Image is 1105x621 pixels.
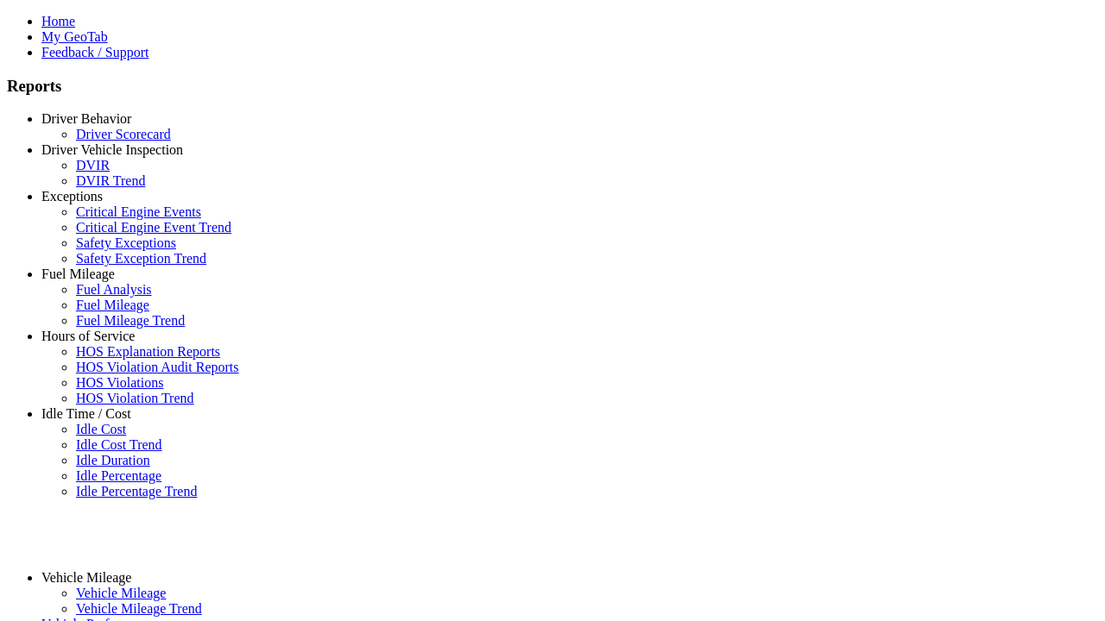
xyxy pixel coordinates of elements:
[76,586,166,600] a: Vehicle Mileage
[76,484,197,499] a: Idle Percentage Trend
[76,282,152,297] a: Fuel Analysis
[76,158,110,172] a: DVIR
[76,298,149,312] a: Fuel Mileage
[41,14,75,28] a: Home
[41,29,108,44] a: My GeoTab
[41,329,135,343] a: Hours of Service
[76,173,145,188] a: DVIR Trend
[41,45,148,60] a: Feedback / Support
[76,453,150,467] a: Idle Duration
[76,375,163,390] a: HOS Violations
[76,251,206,266] a: Safety Exception Trend
[41,142,183,157] a: Driver Vehicle Inspection
[76,235,176,250] a: Safety Exceptions
[76,422,126,436] a: Idle Cost
[76,313,185,328] a: Fuel Mileage Trend
[76,468,161,483] a: Idle Percentage
[41,570,131,585] a: Vehicle Mileage
[41,111,131,126] a: Driver Behavior
[76,601,202,616] a: Vehicle Mileage Trend
[41,267,115,281] a: Fuel Mileage
[76,220,231,235] a: Critical Engine Event Trend
[41,406,131,421] a: Idle Time / Cost
[76,360,239,374] a: HOS Violation Audit Reports
[41,189,103,204] a: Exceptions
[76,127,171,141] a: Driver Scorecard
[7,77,1098,96] h3: Reports
[76,391,194,405] a: HOS Violation Trend
[76,204,201,219] a: Critical Engine Events
[76,437,162,452] a: Idle Cost Trend
[76,344,220,359] a: HOS Explanation Reports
